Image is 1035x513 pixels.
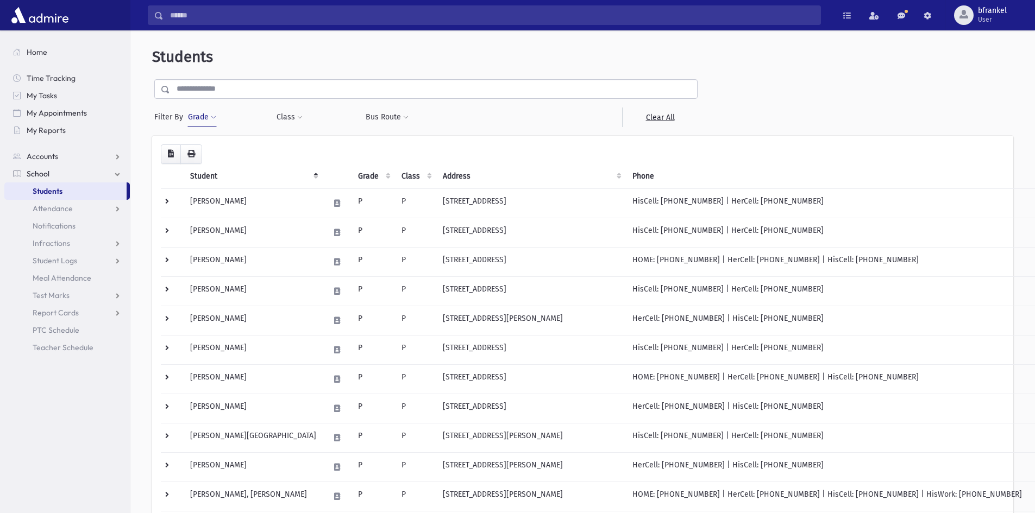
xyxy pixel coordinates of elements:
td: [STREET_ADDRESS] [436,247,626,276]
a: School [4,165,130,182]
th: Address: activate to sort column ascending [436,164,626,189]
span: Students [33,186,62,196]
th: Class: activate to sort column ascending [395,164,436,189]
a: Clear All [622,107,698,127]
td: [PERSON_NAME] [184,218,323,247]
td: [STREET_ADDRESS][PERSON_NAME] [436,306,626,335]
th: Phone [626,164,1028,189]
td: [PERSON_NAME] [184,335,323,364]
a: My Reports [4,122,130,139]
td: HerCell: [PHONE_NUMBER] | HisCell: [PHONE_NUMBER] [626,394,1028,423]
td: [STREET_ADDRESS][PERSON_NAME] [436,482,626,511]
a: Accounts [4,148,130,165]
td: P [395,452,436,482]
td: P [352,306,395,335]
td: P [395,247,436,276]
th: Grade: activate to sort column ascending [352,164,395,189]
td: [PERSON_NAME] [184,247,323,276]
span: Report Cards [33,308,79,318]
span: Test Marks [33,290,70,300]
span: User [978,15,1007,24]
a: Meal Attendance [4,269,130,287]
td: [STREET_ADDRESS] [436,188,626,218]
td: P [352,247,395,276]
span: School [27,169,49,179]
span: Teacher Schedule [33,343,93,352]
span: Filter By [154,111,187,123]
td: [STREET_ADDRESS] [436,218,626,247]
a: PTC Schedule [4,321,130,339]
button: Class [276,107,303,127]
td: [STREET_ADDRESS] [436,394,626,423]
span: Time Tracking [27,73,76,83]
td: P [395,364,436,394]
span: My Reports [27,125,66,135]
th: Student: activate to sort column descending [184,164,323,189]
a: My Appointments [4,104,130,122]
img: AdmirePro [9,4,71,26]
span: Meal Attendance [33,273,91,283]
a: Test Marks [4,287,130,304]
td: [STREET_ADDRESS] [436,276,626,306]
td: [PERSON_NAME] [184,452,323,482]
td: P [352,394,395,423]
td: HerCell: [PHONE_NUMBER] | HisCell: [PHONE_NUMBER] [626,452,1028,482]
td: [PERSON_NAME], [PERSON_NAME] [184,482,323,511]
td: HisCell: [PHONE_NUMBER] | HerCell: [PHONE_NUMBER] [626,188,1028,218]
span: bfrankel [978,7,1007,15]
td: P [395,188,436,218]
a: My Tasks [4,87,130,104]
span: Attendance [33,204,73,213]
td: P [352,364,395,394]
td: P [395,335,436,364]
td: P [352,452,395,482]
td: P [352,423,395,452]
td: P [395,218,436,247]
input: Search [164,5,820,25]
a: Notifications [4,217,130,235]
a: Student Logs [4,252,130,269]
a: Students [4,182,127,200]
a: Report Cards [4,304,130,321]
button: Print [180,144,202,164]
span: Students [152,48,213,66]
td: [PERSON_NAME][GEOGRAPHIC_DATA] [184,423,323,452]
td: HisCell: [PHONE_NUMBER] | HerCell: [PHONE_NUMBER] [626,276,1028,306]
td: [STREET_ADDRESS][PERSON_NAME] [436,452,626,482]
button: Bus Route [365,107,409,127]
td: HOME: [PHONE_NUMBER] | HerCell: [PHONE_NUMBER] | HisCell: [PHONE_NUMBER] [626,364,1028,394]
a: Teacher Schedule [4,339,130,356]
td: [PERSON_NAME] [184,306,323,335]
td: HOME: [PHONE_NUMBER] | HerCell: [PHONE_NUMBER] | HisCell: [PHONE_NUMBER] [626,247,1028,276]
td: HisCell: [PHONE_NUMBER] | HerCell: [PHONE_NUMBER] [626,423,1028,452]
span: My Tasks [27,91,57,100]
span: Notifications [33,221,76,231]
td: [STREET_ADDRESS] [436,335,626,364]
a: Attendance [4,200,130,217]
td: P [395,423,436,452]
td: [STREET_ADDRESS][PERSON_NAME] [436,423,626,452]
span: Student Logs [33,256,77,265]
td: P [395,306,436,335]
a: Infractions [4,235,130,252]
td: P [352,218,395,247]
td: HOME: [PHONE_NUMBER] | HerCell: [PHONE_NUMBER] | HisCell: [PHONE_NUMBER] | HisWork: [PHONE_NUMBER] [626,482,1028,511]
td: [PERSON_NAME] [184,364,323,394]
button: CSV [161,144,181,164]
span: PTC Schedule [33,325,79,335]
td: P [395,482,436,511]
a: Home [4,43,130,61]
td: P [352,188,395,218]
span: Infractions [33,238,70,248]
td: P [352,276,395,306]
a: Time Tracking [4,69,130,87]
td: [PERSON_NAME] [184,188,323,218]
td: HisCell: [PHONE_NUMBER] | HerCell: [PHONE_NUMBER] [626,218,1028,247]
td: HerCell: [PHONE_NUMBER] | HisCell: [PHONE_NUMBER] [626,306,1028,335]
td: P [352,482,395,511]
td: HisCell: [PHONE_NUMBER] | HerCell: [PHONE_NUMBER] [626,335,1028,364]
td: [STREET_ADDRESS] [436,364,626,394]
td: [PERSON_NAME] [184,394,323,423]
span: My Appointments [27,108,87,118]
td: [PERSON_NAME] [184,276,323,306]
